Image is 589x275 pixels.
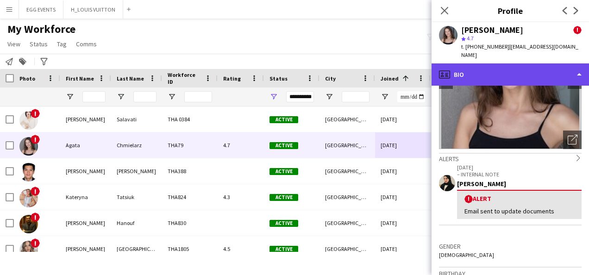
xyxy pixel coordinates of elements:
[439,242,582,250] h3: Gender
[461,43,509,50] span: t. [PHONE_NUMBER]
[19,111,38,130] img: Yasmin Salavati
[133,91,157,102] input: Last Name Filter Input
[111,158,162,184] div: [PERSON_NAME]
[72,38,100,50] a: Comms
[31,187,40,196] span: !
[26,38,51,50] a: Status
[464,195,473,203] span: !
[269,168,298,175] span: Active
[375,236,431,262] div: [DATE]
[461,26,523,34] div: [PERSON_NAME]
[111,236,162,262] div: [GEOGRAPHIC_DATA]
[60,158,111,184] div: [PERSON_NAME]
[431,236,486,262] div: 614 days
[162,132,218,158] div: THA79
[397,91,425,102] input: Joined Filter Input
[82,91,106,102] input: First Name Filter Input
[30,40,48,48] span: Status
[325,75,336,82] span: City
[464,194,574,203] div: Alert
[60,132,111,158] div: Agata
[111,184,162,210] div: Tatsiuk
[60,210,111,236] div: [PERSON_NAME]
[218,132,264,158] div: 4.7
[431,210,486,236] div: 637 days
[269,142,298,149] span: Active
[432,63,589,86] div: Bio
[381,75,399,82] span: Joined
[431,132,486,158] div: 532 days
[117,75,144,82] span: Last Name
[19,189,38,207] img: Kateryna Tatsiuk
[17,56,28,67] app-action-btn: Add to tag
[320,106,375,132] div: [GEOGRAPHIC_DATA]
[60,184,111,210] div: Kateryna
[320,132,375,158] div: [GEOGRAPHIC_DATA]
[76,40,97,48] span: Comms
[31,135,40,144] span: !
[573,26,582,34] span: !
[162,210,218,236] div: THA830
[457,171,582,178] p: – INTERNAL NOTE
[269,220,298,227] span: Active
[320,158,375,184] div: [GEOGRAPHIC_DATA]
[117,93,125,101] button: Open Filter Menu
[223,75,241,82] span: Rating
[184,91,212,102] input: Workforce ID Filter Input
[7,22,75,36] span: My Workforce
[375,184,431,210] div: [DATE]
[375,158,431,184] div: [DATE]
[375,210,431,236] div: [DATE]
[432,5,589,17] h3: Profile
[111,210,162,236] div: Hanouf
[162,236,218,262] div: THA1805
[325,93,333,101] button: Open Filter Menu
[320,210,375,236] div: [GEOGRAPHIC_DATA]
[19,163,38,181] img: John Luis Quiambao
[7,40,20,48] span: View
[4,38,24,50] a: View
[439,251,494,258] span: [DEMOGRAPHIC_DATA]
[320,236,375,262] div: [GEOGRAPHIC_DATA]
[19,0,63,19] button: EGG EVENTS
[563,131,582,149] div: Open photos pop-in
[66,75,94,82] span: First Name
[218,236,264,262] div: 4.5
[57,40,67,48] span: Tag
[111,106,162,132] div: Salavati
[375,132,431,158] div: [DATE]
[63,0,123,19] button: H_LOUIS VUITTON
[269,246,298,253] span: Active
[31,238,40,248] span: !
[269,116,298,123] span: Active
[4,56,15,67] app-action-btn: Notify workforce
[269,194,298,201] span: Active
[66,93,74,101] button: Open Filter Menu
[375,106,431,132] div: [DATE]
[467,35,474,42] span: 4.7
[269,93,278,101] button: Open Filter Menu
[342,91,370,102] input: City Filter Input
[168,71,201,85] span: Workforce ID
[269,75,288,82] span: Status
[320,184,375,210] div: [GEOGRAPHIC_DATA]
[60,106,111,132] div: [PERSON_NAME]
[464,207,574,215] div: Email sent to update documents
[60,236,111,262] div: [PERSON_NAME]
[19,215,38,233] img: Abdul Mohaemen Hanouf
[168,93,176,101] button: Open Filter Menu
[381,93,389,101] button: Open Filter Menu
[439,153,582,163] div: Alerts
[53,38,70,50] a: Tag
[457,180,582,188] div: [PERSON_NAME]
[111,132,162,158] div: Chmielarz
[19,241,38,259] img: Catarina Lima
[31,109,40,118] span: !
[461,43,578,58] span: | [EMAIL_ADDRESS][DOMAIN_NAME]
[31,212,40,222] span: !
[38,56,50,67] app-action-btn: Advanced filters
[162,158,218,184] div: THA388
[457,164,582,171] p: [DATE]
[19,137,38,156] img: Agata Chmielarz
[431,184,486,210] div: 599 days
